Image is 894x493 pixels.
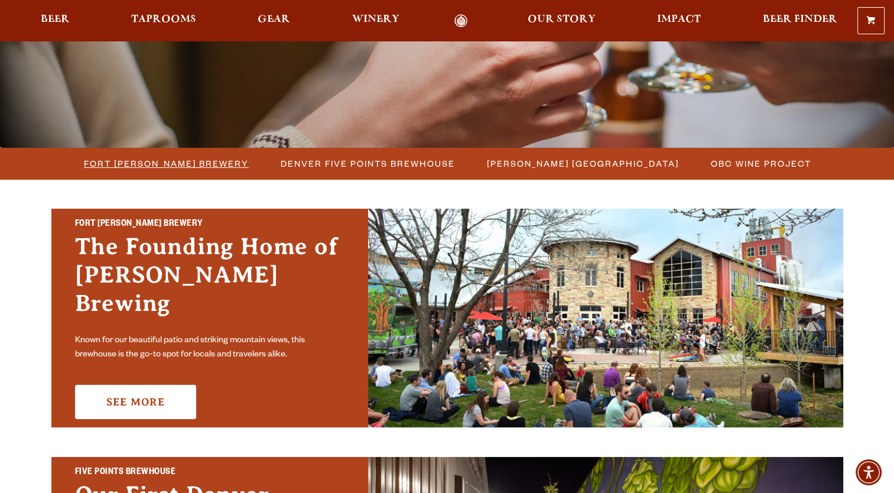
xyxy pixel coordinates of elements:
[75,334,344,362] p: Known for our beautiful patio and striking mountain views, this brewhouse is the go-to spot for l...
[33,14,77,28] a: Beer
[704,155,817,172] a: OBC Wine Project
[762,15,837,24] span: Beer Finder
[856,459,882,485] div: Accessibility Menu
[77,155,255,172] a: Fort [PERSON_NAME] Brewery
[520,14,603,28] a: Our Story
[487,155,679,172] span: [PERSON_NAME] [GEOGRAPHIC_DATA]
[657,15,701,24] span: Impact
[123,14,204,28] a: Taprooms
[84,155,249,172] span: Fort [PERSON_NAME] Brewery
[41,15,70,24] span: Beer
[368,209,843,427] img: Fort Collins Brewery & Taproom'
[480,155,685,172] a: [PERSON_NAME] [GEOGRAPHIC_DATA]
[649,14,708,28] a: Impact
[281,155,455,172] span: Denver Five Points Brewhouse
[274,155,461,172] a: Denver Five Points Brewhouse
[75,232,344,329] h3: The Founding Home of [PERSON_NAME] Brewing
[344,14,407,28] a: Winery
[528,15,596,24] span: Our Story
[75,465,344,481] h2: Five Points Brewhouse
[75,385,196,419] a: See More
[258,15,290,24] span: Gear
[131,15,196,24] span: Taprooms
[75,217,344,232] h2: Fort [PERSON_NAME] Brewery
[250,14,298,28] a: Gear
[711,155,811,172] span: OBC Wine Project
[755,14,844,28] a: Beer Finder
[352,15,399,24] span: Winery
[439,14,483,28] a: Odell Home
